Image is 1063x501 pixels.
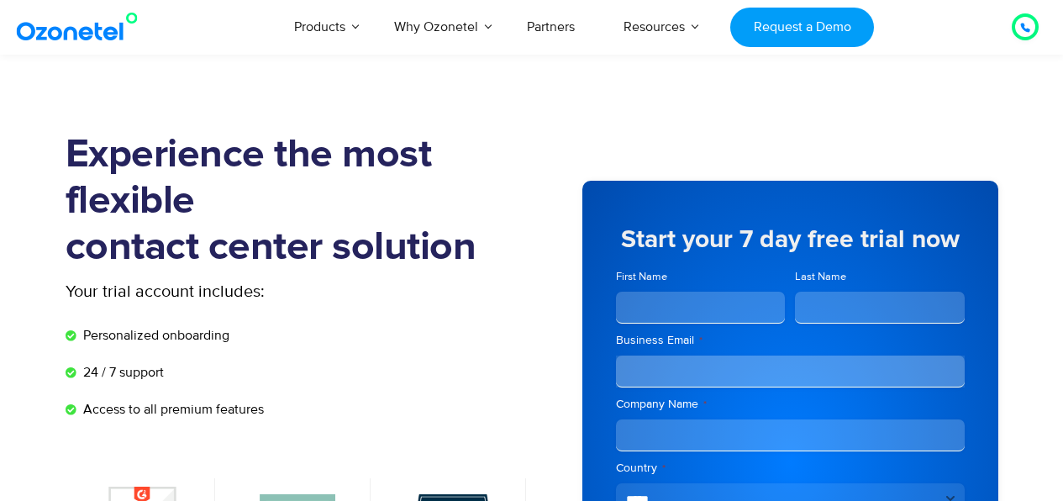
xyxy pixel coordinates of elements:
[730,8,874,47] a: Request a Demo
[616,396,965,413] label: Company Name
[79,325,229,345] span: Personalized onboarding
[79,362,164,382] span: 24 / 7 support
[616,269,786,285] label: First Name
[616,227,965,252] h5: Start your 7 day free trial now
[66,279,406,304] p: Your trial account includes:
[616,332,965,349] label: Business Email
[66,132,532,271] h1: Experience the most flexible contact center solution
[79,399,264,419] span: Access to all premium features
[795,269,965,285] label: Last Name
[616,460,965,477] label: Country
